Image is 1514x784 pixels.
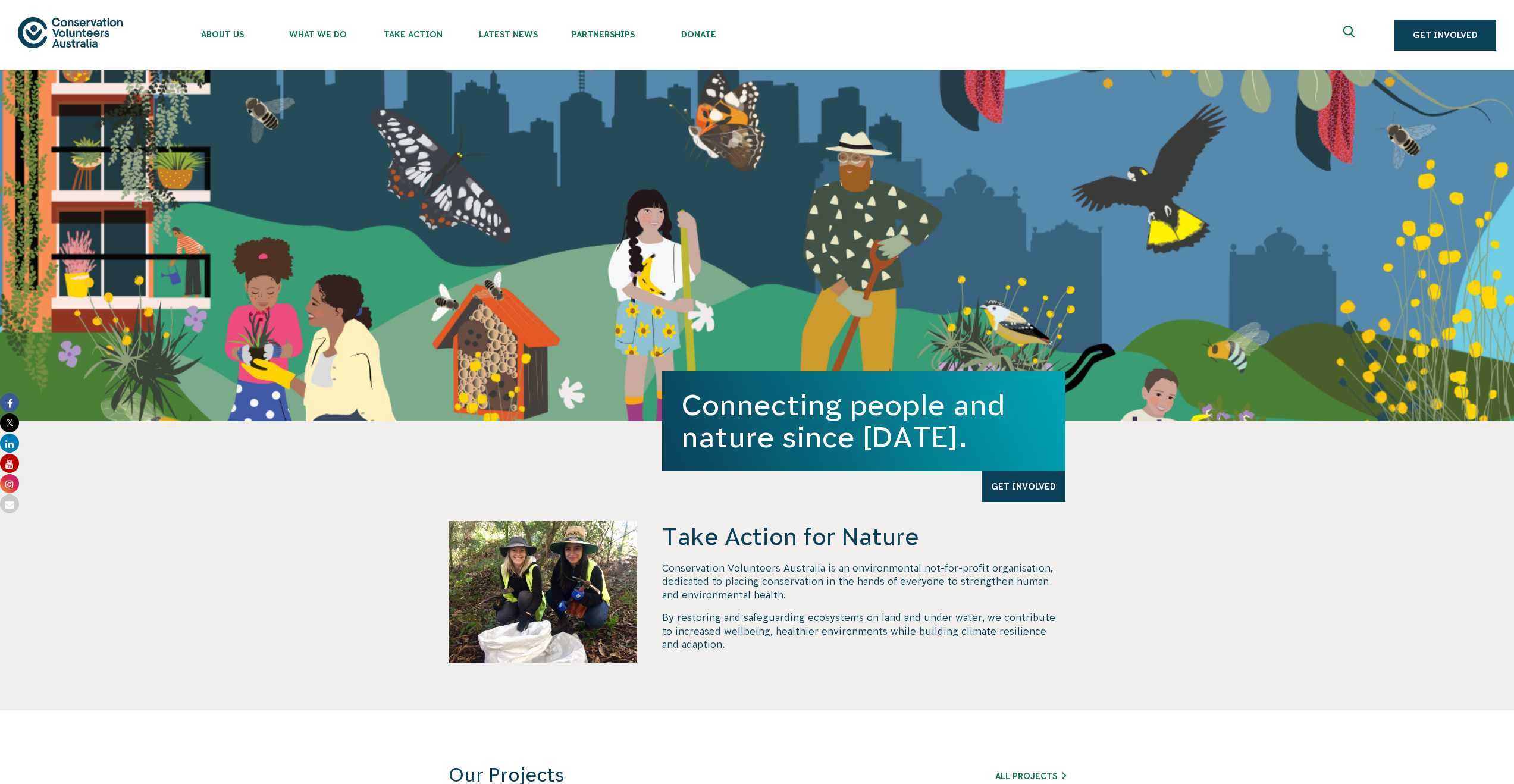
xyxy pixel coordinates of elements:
a: All Projects [995,772,1066,781]
span: Expand search box [1343,26,1358,45]
button: Expand search box Close search box [1336,21,1365,49]
p: By restoring and safeguarding ecosystems on land and under water, we contribute to increased well... [662,611,1065,651]
img: logo.svg [18,17,123,48]
a: Get Involved [1394,20,1496,51]
span: About Us [175,30,270,39]
h1: Connecting people and nature since [DATE]. [681,389,1046,453]
span: Take Action [365,30,460,39]
span: What We Do [270,30,365,39]
a: Get Involved [982,471,1065,502]
p: Conservation Volunteers Australia is an environmental not-for-profit organisation, dedicated to p... [662,562,1065,601]
span: Donate [651,30,746,39]
span: Latest News [460,30,556,39]
h4: Take Action for Nature [662,521,1065,552]
span: Partnerships [556,30,651,39]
